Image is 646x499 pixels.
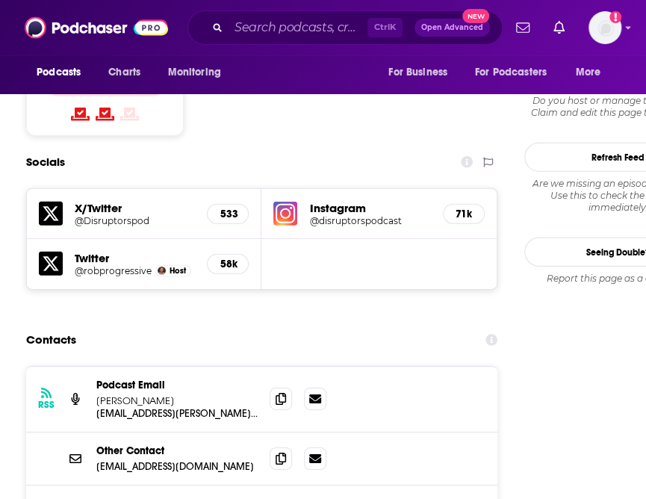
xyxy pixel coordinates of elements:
[26,58,100,87] button: open menu
[75,215,195,226] a: @Disruptorspod
[510,15,535,40] a: Show notifications dropdown
[96,407,258,420] p: [EMAIL_ADDRESS][PERSON_NAME][DOMAIN_NAME]
[465,58,568,87] button: open menu
[167,62,220,83] span: Monitoring
[96,394,258,407] p: [PERSON_NAME]
[158,267,166,275] img: Rob Moore
[273,202,297,226] img: iconImage
[157,58,240,87] button: open menu
[609,11,621,23] svg: Add a profile image
[309,215,430,226] a: @disruptorspodcast
[547,15,571,40] a: Show notifications dropdown
[38,399,55,411] h3: RSS
[26,148,65,176] h2: Socials
[96,460,258,473] p: [EMAIL_ADDRESS][DOMAIN_NAME]
[475,62,547,83] span: For Podcasters
[229,16,367,40] input: Search podcasts, credits, & more...
[187,10,503,45] div: Search podcasts, credits, & more...
[462,9,489,23] span: New
[96,379,258,391] p: Podcast Email
[75,265,152,276] a: @robprogressive
[378,58,466,87] button: open menu
[414,19,490,37] button: Open AdvancedNew
[75,215,182,226] h5: @Disruptorspod
[588,11,621,44] span: Logged in as PRSuperstar
[26,326,76,354] h2: Contacts
[220,258,236,270] h5: 58k
[169,266,185,276] span: Host
[388,62,447,83] span: For Business
[96,444,258,457] p: Other Contact
[576,62,601,83] span: More
[588,11,621,44] img: User Profile
[421,24,483,31] span: Open Advanced
[75,251,195,265] h5: Twitter
[220,208,236,220] h5: 533
[309,201,430,215] h5: Instagram
[565,58,620,87] button: open menu
[25,13,168,42] img: Podchaser - Follow, Share and Rate Podcasts
[108,62,140,83] span: Charts
[99,58,149,87] a: Charts
[456,208,472,220] h5: 71k
[367,18,403,37] span: Ctrl K
[588,11,621,44] button: Show profile menu
[37,62,81,83] span: Podcasts
[309,215,417,226] h5: @disruptorspodcast
[75,201,195,215] h5: X/Twitter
